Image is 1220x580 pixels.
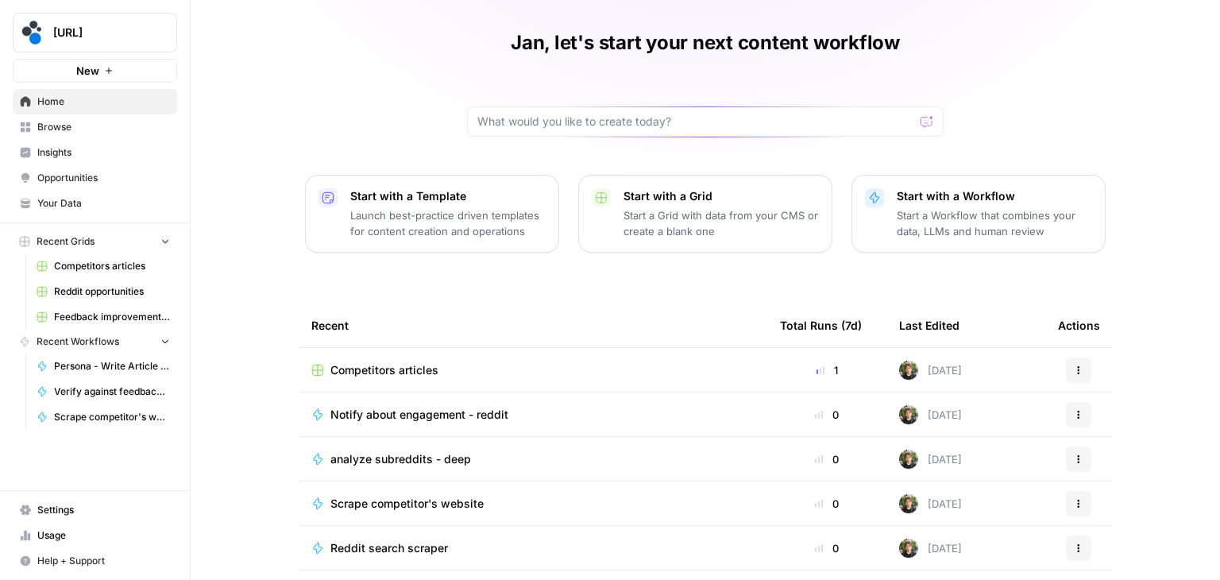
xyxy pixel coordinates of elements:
span: Browse [37,120,170,134]
p: Start with a Template [350,188,546,204]
p: Start with a Grid [624,188,819,204]
span: Feedback improvement dev [54,310,170,324]
a: Insights [13,140,177,165]
span: Settings [37,503,170,517]
div: [DATE] [899,405,962,424]
a: Reddit opportunities [29,279,177,304]
a: Verify against feedback - dev [29,379,177,404]
button: Start with a GridStart a Grid with data from your CMS or create a blank one [578,175,832,253]
a: Usage [13,523,177,548]
span: Notify about engagement - reddit [330,407,508,423]
span: Recent Grids [37,234,95,249]
a: Your Data [13,191,177,216]
div: [DATE] [899,450,962,469]
div: 0 [780,407,874,423]
div: 0 [780,496,874,512]
p: Start a Grid with data from your CMS or create a blank one [624,207,819,239]
img: s6gu7g536aa92dsqocx7pqvq9a9o [899,450,918,469]
span: Your Data [37,196,170,211]
a: Notify about engagement - reddit [311,407,755,423]
span: Competitors articles [330,362,438,378]
button: Help + Support [13,548,177,574]
a: Competitors articles [311,362,755,378]
span: analyze subreddits - deep [330,451,471,467]
h1: Jan, let's start your next content workflow [511,30,900,56]
div: Last Edited [899,304,959,347]
div: 0 [780,540,874,556]
span: Home [37,95,170,109]
a: Settings [13,497,177,523]
a: Feedback improvement dev [29,304,177,330]
span: Opportunities [37,171,170,185]
img: s6gu7g536aa92dsqocx7pqvq9a9o [899,361,918,380]
span: Scrape competitor's website [54,410,170,424]
span: Persona - Write Article Content Brief [54,359,170,373]
a: Persona - Write Article Content Brief [29,354,177,379]
div: Recent [311,304,755,347]
span: Reddit opportunities [54,284,170,299]
span: Help + Support [37,554,170,568]
span: Scrape competitor's website [330,496,484,512]
a: Competitors articles [29,253,177,279]
span: Insights [37,145,170,160]
p: Start a Workflow that combines your data, LLMs and human review [897,207,1092,239]
a: Scrape competitor's website [29,404,177,430]
button: Start with a TemplateLaunch best-practice driven templates for content creation and operations [305,175,559,253]
span: Competitors articles [54,259,170,273]
img: s6gu7g536aa92dsqocx7pqvq9a9o [899,539,918,558]
span: Verify against feedback - dev [54,385,170,399]
img: s6gu7g536aa92dsqocx7pqvq9a9o [899,494,918,513]
a: analyze subreddits - deep [311,451,755,467]
button: Workspace: spot.ai [13,13,177,52]
a: Home [13,89,177,114]
span: Recent Workflows [37,334,119,349]
button: Recent Grids [13,230,177,253]
a: Reddit search scraper [311,540,755,556]
a: Scrape competitor's website [311,496,755,512]
div: [DATE] [899,539,962,558]
div: 0 [780,451,874,467]
a: Opportunities [13,165,177,191]
span: Usage [37,528,170,543]
img: spot.ai Logo [18,18,47,47]
span: Reddit search scraper [330,540,448,556]
img: s6gu7g536aa92dsqocx7pqvq9a9o [899,405,918,424]
input: What would you like to create today? [477,114,914,130]
span: New [76,63,99,79]
div: Total Runs (7d) [780,304,862,347]
button: Start with a WorkflowStart a Workflow that combines your data, LLMs and human review [851,175,1106,253]
p: Start with a Workflow [897,188,1092,204]
button: Recent Workflows [13,330,177,354]
p: Launch best-practice driven templates for content creation and operations [350,207,546,239]
a: Browse [13,114,177,140]
div: [DATE] [899,361,962,380]
div: [DATE] [899,494,962,513]
div: Actions [1058,304,1100,347]
span: [URL] [53,25,149,41]
button: New [13,59,177,83]
div: 1 [780,362,874,378]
